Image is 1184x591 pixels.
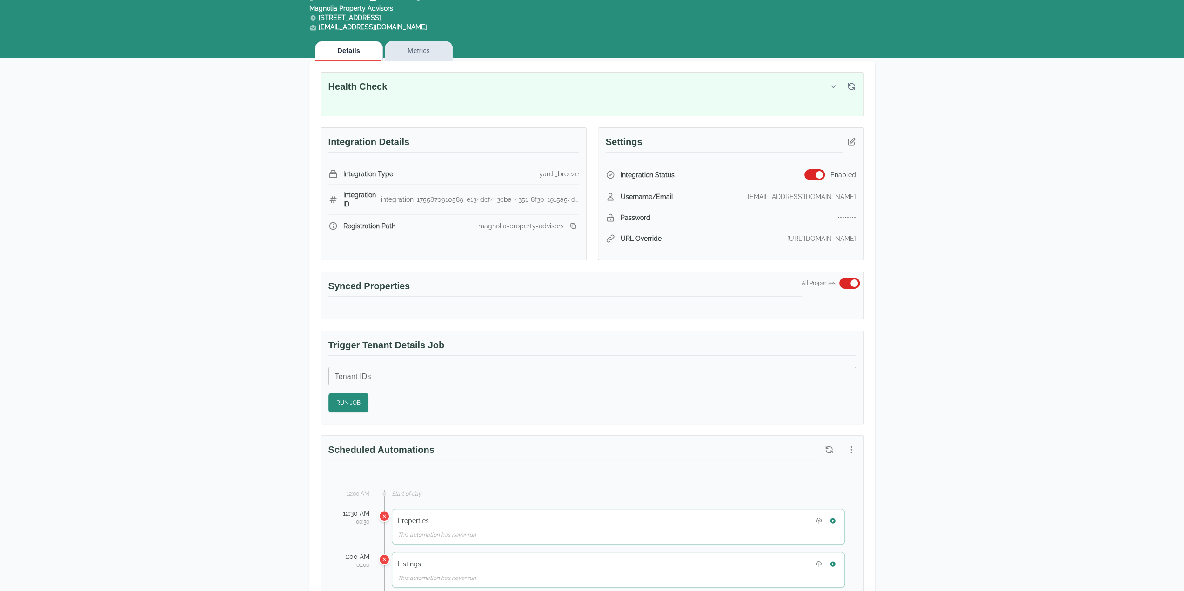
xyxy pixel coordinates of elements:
button: Copy registration link [568,220,579,232]
div: yardi_breeze [539,169,579,179]
div: 01:00 [340,561,369,569]
h3: Trigger Tenant Details Job [328,339,856,356]
div: •••••••• [837,213,856,222]
div: Magnolia Property Advisors [309,4,435,13]
div: 12:30 AM [340,509,369,518]
span: Registration Path [343,221,395,231]
div: 1:00 AM [340,552,369,561]
span: Password [621,213,650,222]
h3: Integration Details [328,135,579,153]
button: Upload Properties file [813,515,825,527]
button: Switch to select specific properties [839,278,860,289]
button: Upload Listings file [813,558,825,570]
div: 12:00 AM [340,490,369,498]
button: More options [843,441,860,458]
button: Edit integration credentials [843,133,860,150]
div: [EMAIL_ADDRESS][DOMAIN_NAME] [748,192,856,201]
h3: Synced Properties [328,279,802,297]
button: Run Job [328,393,368,412]
div: [URL][DOMAIN_NAME] [787,234,856,243]
span: Enabled [830,170,856,179]
button: Refresh scheduled automations [821,441,837,458]
div: This automation has never run [398,531,839,538]
h5: Listings [398,559,421,569]
div: Properties was scheduled for 12:30 AM but missed its scheduled time and hasn't run [379,511,390,522]
div: Start of day [392,490,845,498]
span: Integration Type [343,169,393,179]
span: All Properties [802,279,836,287]
a: [EMAIL_ADDRESS][DOMAIN_NAME] [319,23,427,31]
span: [STREET_ADDRESS] [309,14,381,21]
div: 00:30 [340,518,369,525]
span: Username/Email [621,192,673,201]
div: This automation has never run [398,574,839,582]
button: Details [315,41,383,61]
span: Integration ID [343,190,381,209]
h3: Settings [606,135,843,153]
div: Listings was scheduled for 1:00 AM but missed its scheduled time and hasn't run [379,554,390,565]
h3: Health Check [328,80,827,97]
span: Integration Status [621,170,675,179]
button: Run Properties now [827,515,839,527]
span: URL Override [621,234,662,243]
button: Refresh health check [843,78,860,95]
button: Metrics [385,41,453,61]
h3: Scheduled Automations [328,443,821,460]
h5: Properties [398,516,429,525]
div: integration_1755870910589_e134dcf4-3cba-4351-8f30-1915a54d1ec6 [381,195,578,204]
div: magnolia-property-advisors [478,221,564,231]
button: Run Listings now [827,558,839,570]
